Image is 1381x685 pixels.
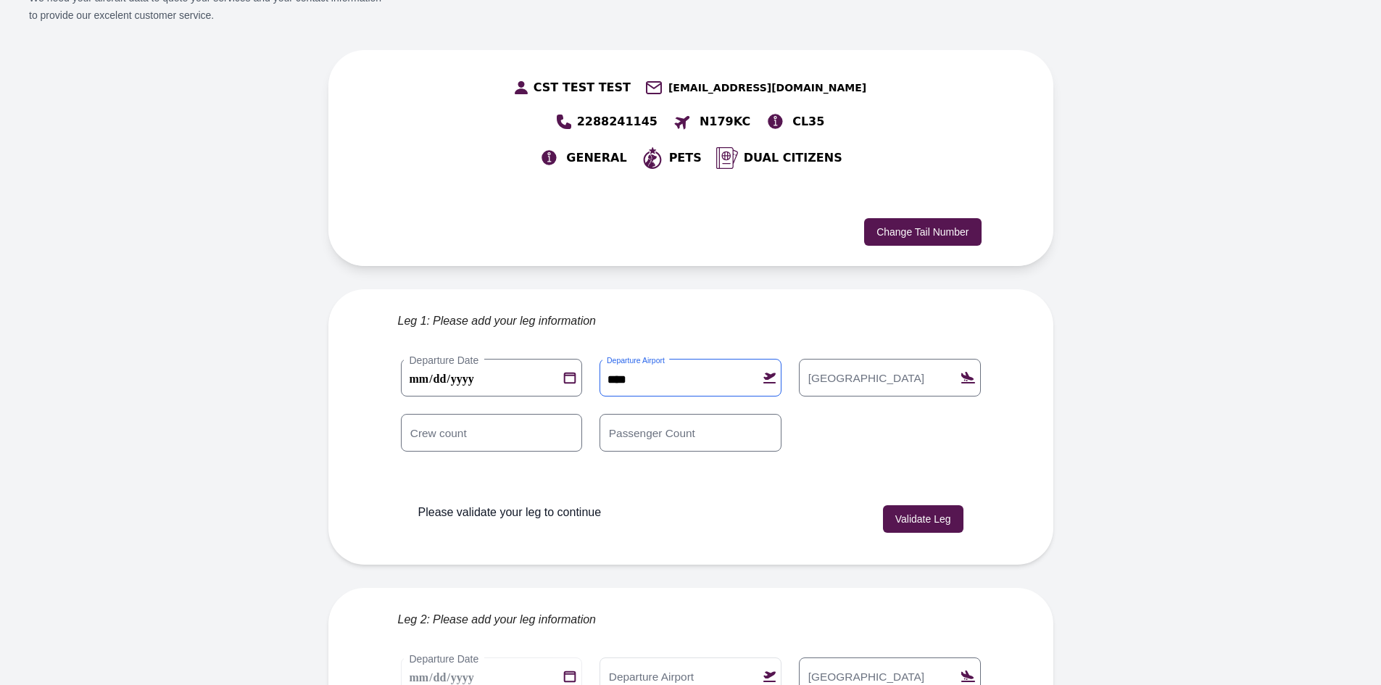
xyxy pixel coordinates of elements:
label: Departure Airport [602,354,669,365]
button: Change Tail Number [864,218,981,246]
button: Validate Leg [883,505,963,533]
label: Departure Airport [602,668,700,684]
span: GENERAL [566,149,626,167]
span: Leg 2: [398,611,430,628]
p: Please validate your leg to continue [418,504,602,521]
label: Departure Date [404,652,485,666]
label: [GEOGRAPHIC_DATA] [802,370,931,386]
span: 2288241145 [577,113,658,130]
label: Passenger Count [602,425,702,441]
label: [GEOGRAPHIC_DATA] [802,668,931,684]
span: N179KC [700,113,750,130]
span: CL35 [792,113,824,130]
label: Departure Date [404,353,485,368]
span: PETS [669,149,702,167]
label: Crew count [404,425,473,441]
span: CST TEST TEST [534,79,631,96]
span: DUAL CITIZENS [744,149,842,167]
span: Leg 1: [398,312,430,330]
span: Please add your leg information [433,312,596,330]
span: Please add your leg information [433,611,596,628]
span: [EMAIL_ADDRESS][DOMAIN_NAME] [668,80,866,95]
